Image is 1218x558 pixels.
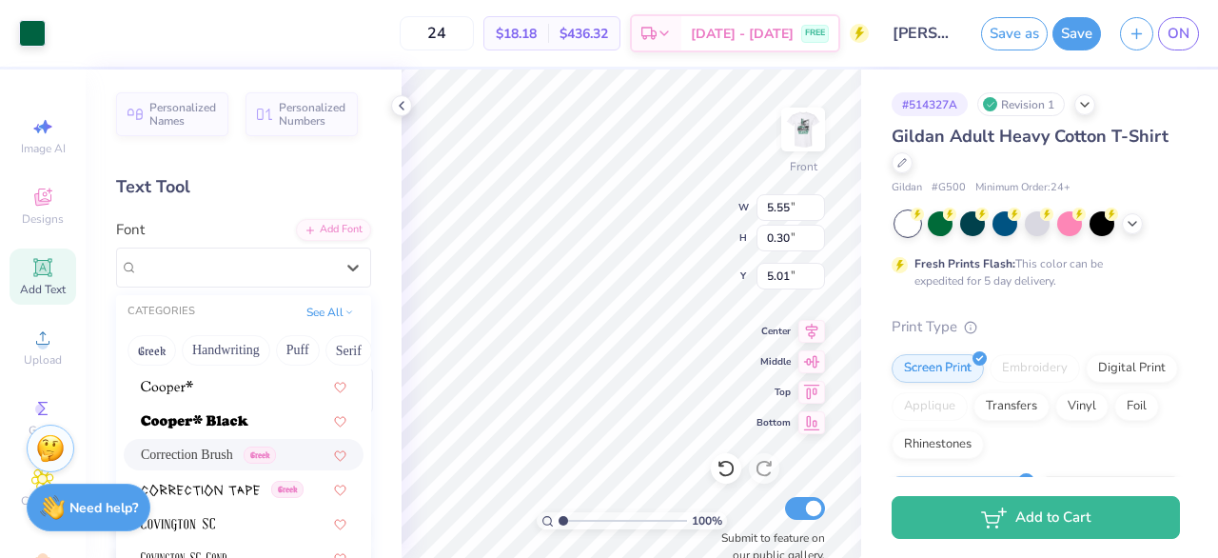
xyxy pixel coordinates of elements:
div: Screen Print [892,354,984,383]
span: Gildan Adult Heavy Cotton T-Shirt [892,125,1169,148]
div: CATEGORIES [128,304,195,320]
div: Rhinestones [892,430,984,459]
div: Print Type [892,316,1180,338]
span: ON [1168,23,1189,45]
span: $18.18 [496,24,537,44]
span: Greek [244,447,276,464]
div: Revision 1 [977,92,1065,116]
span: # G500 [932,180,966,196]
button: Add to Cart [892,496,1180,539]
button: Save [1052,17,1101,50]
span: Add Text [20,282,66,297]
span: Greek [29,423,58,438]
div: Applique [892,392,968,421]
div: Digital Print [1086,354,1178,383]
div: Front [790,158,817,175]
span: $436.32 [560,24,608,44]
img: Cooper* [141,381,193,394]
button: Save as [981,17,1048,50]
span: [DATE] - [DATE] [691,24,794,44]
a: ON [1158,17,1199,50]
span: Top [756,386,791,399]
button: Handwriting [182,335,270,366]
span: Bottom [756,416,791,429]
span: Minimum Order: 24 + [975,180,1071,196]
span: Correction Brush [141,445,233,465]
span: Image AI [21,141,66,156]
span: Middle [756,355,791,369]
span: 100 % [692,512,722,529]
div: Vinyl [1055,392,1109,421]
div: Text Tool [116,174,371,200]
span: Designs [22,211,64,227]
span: Gildan [892,180,922,196]
img: Front [784,110,822,149]
strong: Need help? [69,499,138,517]
div: This color can be expedited for 5 day delivery. [914,255,1149,289]
span: Clipart & logos [10,493,76,524]
div: Transfers [973,392,1050,421]
button: See All [301,303,360,322]
input: – – [400,16,474,50]
span: Personalized Names [149,101,217,128]
button: Serif [325,335,372,366]
div: Embroidery [990,354,1080,383]
span: Center [756,325,791,338]
span: Upload [24,352,62,368]
input: Untitled Design [878,14,972,52]
div: # 514327A [892,92,968,116]
div: Foil [1114,392,1159,421]
strong: Fresh Prints Flash: [914,256,1015,271]
button: Puff [276,335,320,366]
label: Font [116,219,145,241]
div: Add Font [296,219,371,241]
span: FREE [805,27,825,40]
span: Personalized Numbers [279,101,346,128]
span: Greek [271,481,304,498]
img: Correction Tape [141,484,260,497]
button: Greek [128,335,176,366]
img: Cooper* Black (Black) [141,415,248,428]
img: Covington SC [141,518,215,531]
